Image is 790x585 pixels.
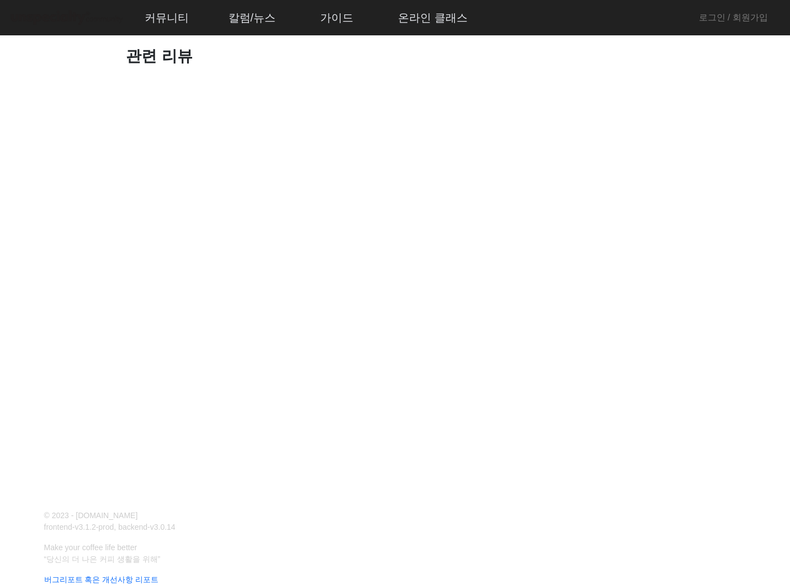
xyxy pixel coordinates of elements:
img: logo [9,8,125,28]
a: 로그인 / 회원가입 [699,11,768,24]
p: Make your coffee life better “당신의 더 나은 커피 생활을 위해” [38,542,740,565]
a: 칼럼/뉴스 [220,3,285,33]
h1: 관련 리뷰 [126,46,665,66]
a: 온라인 클래스 [389,3,476,33]
p: © 2023 - [DOMAIN_NAME] frontend-v3.1.2-prod, backend-v3.0.14 [38,510,389,533]
a: 가이드 [311,3,362,33]
a: 커뮤니티 [136,3,198,33]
